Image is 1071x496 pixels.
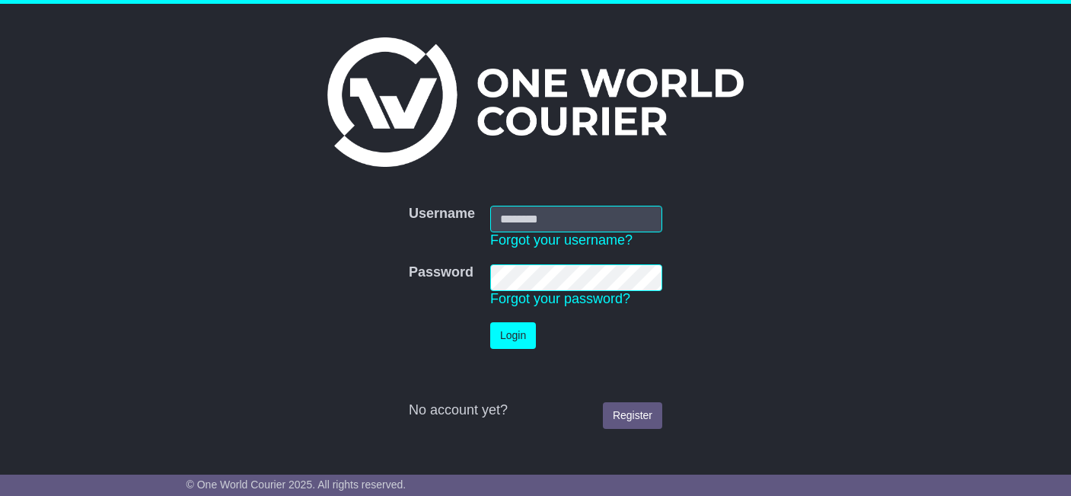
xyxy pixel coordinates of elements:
[490,322,536,349] button: Login
[409,402,662,419] div: No account yet?
[490,232,633,248] a: Forgot your username?
[327,37,743,167] img: One World
[490,291,630,306] a: Forgot your password?
[409,264,473,281] label: Password
[603,402,662,429] a: Register
[409,206,475,222] label: Username
[186,478,406,491] span: © One World Courier 2025. All rights reserved.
